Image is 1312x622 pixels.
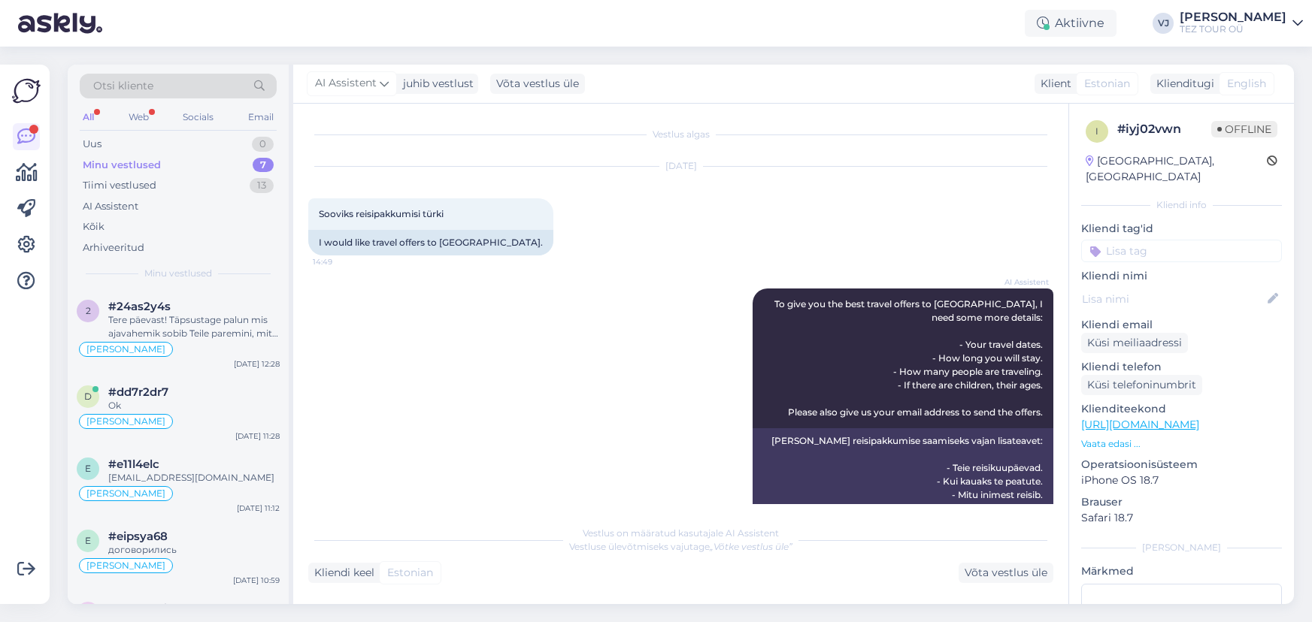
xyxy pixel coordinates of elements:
[86,417,165,426] span: [PERSON_NAME]
[108,385,168,399] span: #dd7r2dr7
[1035,76,1071,92] div: Klient
[86,561,165,570] span: [PERSON_NAME]
[1081,563,1282,579] p: Märkmed
[93,78,153,94] span: Otsi kliente
[308,230,553,255] div: I would like travel offers to [GEOGRAPHIC_DATA].
[108,602,174,615] span: #gs9kmdlx
[108,471,280,485] div: [EMAIL_ADDRESS][DOMAIN_NAME]
[1227,76,1266,92] span: English
[1081,359,1282,375] p: Kliendi telefon
[1081,221,1282,237] p: Kliendi tag'id
[144,267,212,280] span: Minu vestlused
[1153,13,1174,34] div: VJ
[1081,333,1188,353] div: Küsi meiliaadressi
[397,76,474,92] div: juhib vestlust
[1081,268,1282,284] p: Kliendi nimi
[83,178,156,193] div: Tiimi vestlused
[234,358,280,370] div: [DATE] 12:28
[83,240,144,255] div: Arhiveeritud
[1081,437,1282,451] p: Vaata edasi ...
[253,158,274,173] div: 7
[583,527,779,539] span: Vestlus on määratud kasutajale AI Assistent
[126,107,152,127] div: Web
[308,128,1053,141] div: Vestlus algas
[233,575,280,586] div: [DATE] 10:59
[569,541,792,552] span: Vestluse ülevõtmiseks vajutage
[1082,291,1265,307] input: Lisa nimi
[1081,418,1199,431] a: [URL][DOMAIN_NAME]
[1180,11,1303,35] a: [PERSON_NAME]TEZ TOUR OÜ
[1180,23,1286,35] div: TEZ TOUR OÜ
[387,565,433,581] span: Estonian
[252,137,274,152] div: 0
[108,399,280,412] div: Ok
[83,158,161,173] div: Minu vestlused
[108,457,159,471] span: #e11l4elc
[992,276,1049,288] span: AI Assistent
[1081,198,1282,212] div: Kliendi info
[774,298,1045,418] span: To give you the best travel offers to [GEOGRAPHIC_DATA], I need some more details: - Your travel ...
[1086,153,1267,185] div: [GEOGRAPHIC_DATA], [GEOGRAPHIC_DATA]
[86,489,165,498] span: [PERSON_NAME]
[1081,401,1282,417] p: Klienditeekond
[108,313,280,340] div: Tere päevast! Täpsustage palun mis ajavahemik sobib Teile paremini, mitu reisijaid tuleb (kui lap...
[710,541,792,552] i: „Võtke vestlus üle”
[959,563,1053,583] div: Võta vestlus üle
[108,530,168,543] span: #eipsya68
[1150,76,1214,92] div: Klienditugi
[12,77,41,105] img: Askly Logo
[83,199,138,214] div: AI Assistent
[1095,125,1098,137] span: i
[1081,510,1282,526] p: Safari 18.7
[1081,457,1282,473] p: Operatsioonisüsteem
[80,107,97,127] div: All
[1117,120,1211,138] div: # iyj02vwn
[1081,317,1282,333] p: Kliendi email
[83,219,105,234] div: Kõik
[245,107,277,127] div: Email
[308,159,1053,173] div: [DATE]
[180,107,217,127] div: Socials
[1084,76,1130,92] span: Estonian
[85,463,91,474] span: e
[1081,541,1282,554] div: [PERSON_NAME]
[308,565,374,581] div: Kliendi keel
[235,430,280,442] div: [DATE] 11:28
[84,391,92,402] span: d
[83,137,102,152] div: Uus
[86,345,165,354] span: [PERSON_NAME]
[1025,10,1117,37] div: Aktiivne
[108,543,280,557] div: договорились
[108,300,171,313] span: #24as2y4s
[1081,375,1202,395] div: Küsi telefoninumbrit
[250,178,274,193] div: 13
[1211,121,1277,137] span: Offline
[85,535,91,546] span: e
[237,503,280,514] div: [DATE] 11:12
[1081,473,1282,488] p: iPhone OS 18.7
[86,305,91,316] span: 2
[490,74,585,94] div: Võta vestlus üle
[319,208,444,219] span: Sooviks reisipakkumisi türki
[1081,494,1282,510] p: Brauser
[315,75,377,92] span: AI Assistent
[753,428,1053,562] div: [PERSON_NAME] reisipakkumise saamiseks vajan lisateavet: - Teie reisikuupäevad. - Kui kauaks te p...
[313,256,369,267] span: 14:49
[1081,240,1282,262] input: Lisa tag
[1180,11,1286,23] div: [PERSON_NAME]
